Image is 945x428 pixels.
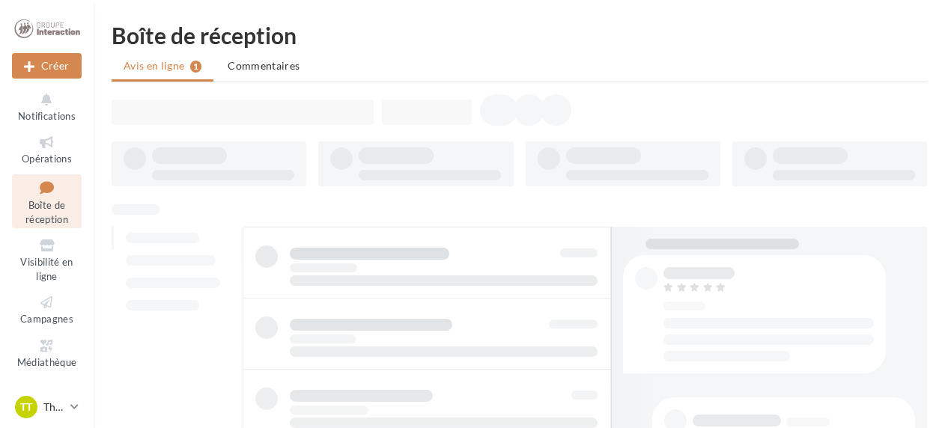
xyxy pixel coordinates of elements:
[12,88,82,125] button: Notifications
[12,131,82,168] a: Opérations
[20,313,73,325] span: Campagnes
[12,334,82,371] a: Médiathèque
[17,356,77,368] span: Médiathèque
[228,59,300,72] span: Commentaires
[12,377,82,414] a: Calendrier
[20,400,32,415] span: TT
[12,234,82,285] a: Visibilité en ligne
[43,400,64,415] p: Thedra TOULOUSE
[112,24,927,46] div: Boîte de réception
[25,199,68,225] span: Boîte de réception
[12,53,82,79] button: Créer
[12,174,82,229] a: Boîte de réception
[20,256,73,282] span: Visibilité en ligne
[12,53,82,79] div: Nouvelle campagne
[12,393,82,421] a: TT Thedra TOULOUSE
[12,291,82,328] a: Campagnes
[18,110,76,122] span: Notifications
[22,153,72,165] span: Opérations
